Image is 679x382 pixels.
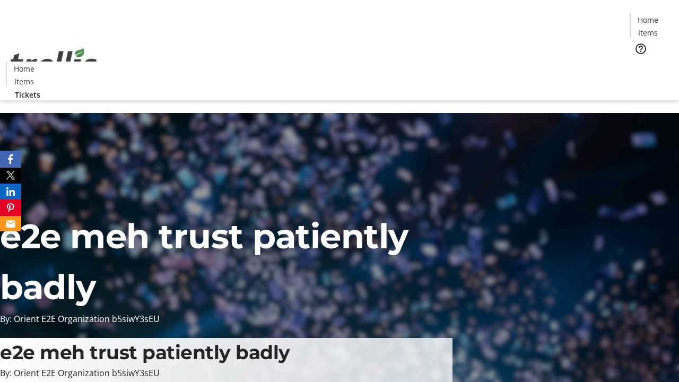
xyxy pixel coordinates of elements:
[7,63,41,74] a: Home
[14,76,34,87] span: Items
[630,62,673,73] a: Tickets
[7,76,41,87] a: Items
[630,38,651,59] button: Help
[631,14,665,25] a: Home
[639,62,664,73] span: Tickets
[6,89,49,100] a: Tickets
[15,89,40,100] span: Tickets
[14,63,34,74] span: Home
[6,37,101,90] img: Orient E2E Organization b5siwY3sEU's Logo
[638,14,658,25] span: Home
[638,27,658,38] span: Items
[631,27,665,38] a: Items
